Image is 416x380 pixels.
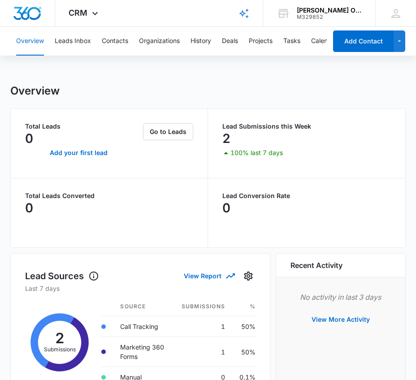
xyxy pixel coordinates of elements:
[290,292,391,302] p: No activity in last 3 days
[25,123,141,130] p: Total Leads
[16,27,44,56] button: Overview
[113,297,174,316] th: Source
[283,27,300,56] button: Tasks
[25,269,99,283] h1: Lead Sources
[102,27,128,56] button: Contacts
[25,131,33,146] p: 0
[10,84,60,98] h1: Overview
[232,316,256,337] td: 50%
[174,337,232,367] td: 1
[139,27,180,56] button: Organizations
[143,128,193,135] a: Go to Leads
[184,268,234,284] button: View Report
[55,27,91,56] button: Leads Inbox
[230,150,283,156] p: 100% last 7 days
[222,201,230,215] p: 0
[25,284,256,293] p: Last 7 days
[69,8,87,17] span: CRM
[25,201,33,215] p: 0
[297,14,362,20] div: account id
[297,7,362,14] div: account name
[311,27,338,56] button: Calendar
[232,297,256,316] th: %
[303,309,379,330] button: View More Activity
[191,27,211,56] button: History
[113,337,174,367] td: Marketing 360 Forms
[241,269,256,283] button: Settings
[174,316,232,337] td: 1
[143,123,193,140] button: Go to Leads
[222,193,391,199] p: Lead Conversion Rate
[232,337,256,367] td: 50%
[333,30,394,52] button: Add Contact
[222,123,391,130] p: Lead Submissions this Week
[290,260,342,271] h6: Recent Activity
[249,27,273,56] button: Projects
[113,316,174,337] td: Call Tracking
[16,142,141,164] a: Add your first lead
[222,131,230,146] p: 2
[174,297,232,316] th: Submissions
[222,27,238,56] button: Deals
[25,193,193,199] p: Total Leads Converted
